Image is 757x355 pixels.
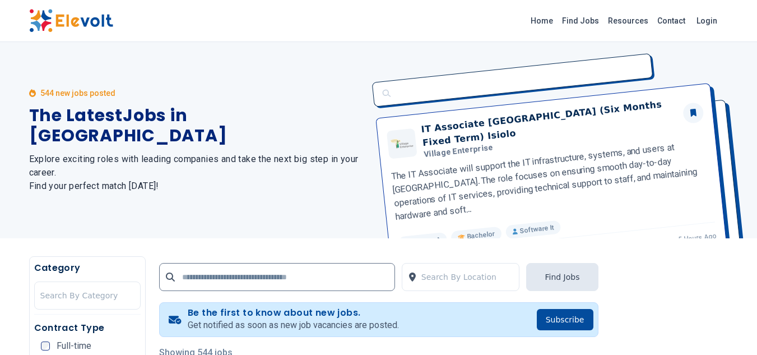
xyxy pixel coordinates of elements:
h5: Contract Type [34,321,141,335]
h1: The Latest Jobs in [GEOGRAPHIC_DATA] [29,105,365,146]
h4: Be the first to know about new jobs. [188,307,399,319]
a: Home [526,12,558,30]
input: Full-time [41,342,50,351]
button: Subscribe [537,309,593,330]
p: Get notified as soon as new job vacancies are posted. [188,319,399,332]
a: Contact [653,12,690,30]
h2: Explore exciting roles with leading companies and take the next big step in your career. Find you... [29,153,365,193]
a: Find Jobs [558,12,603,30]
h5: Category [34,261,141,275]
a: Login [690,10,724,32]
p: 544 new jobs posted [40,87,115,99]
span: Full-time [57,342,91,351]
a: Resources [603,12,653,30]
button: Find Jobs [526,263,598,291]
img: Elevolt [29,9,113,33]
